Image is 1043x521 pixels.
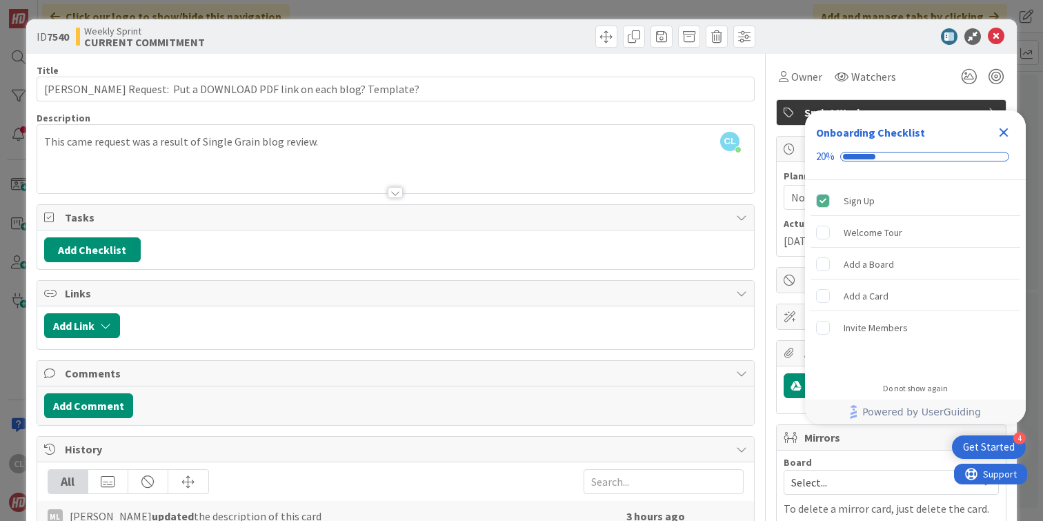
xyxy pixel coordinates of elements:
span: Support [29,2,63,19]
p: This came request was a result of Single Grain blog review. [44,134,747,150]
div: Welcome Tour [844,224,902,241]
b: 7540 [47,30,69,43]
div: 20% [816,150,835,163]
div: Onboarding Checklist [816,124,925,141]
div: Open Get Started checklist, remaining modules: 4 [952,435,1026,459]
label: Title [37,64,59,77]
span: Mirrors [804,429,981,446]
span: Select... [791,473,968,492]
div: Checklist items [805,180,1026,374]
div: 4 [1013,432,1026,444]
div: Close Checklist [993,121,1015,144]
input: type card name here... [37,77,755,101]
span: Links [65,285,729,302]
span: Watchers [851,68,896,85]
input: Search... [584,469,744,494]
span: [DATE] [784,233,817,249]
span: Weekly Sprint [84,26,205,37]
span: Description [37,112,90,124]
div: Invite Members is incomplete. [811,313,1020,343]
div: Checklist Container [805,110,1026,424]
span: Powered by UserGuiding [862,404,981,420]
button: Add Checklist [44,237,141,262]
span: Comments [65,365,729,382]
span: Board [784,458,812,467]
button: Add Comment [44,393,133,418]
span: Not Set [791,189,828,206]
a: Powered by UserGuiding [812,400,1019,424]
div: Do not show again [883,383,948,394]
div: Sign Up is complete. [811,186,1020,216]
div: Add a Card is incomplete. [811,281,1020,311]
div: Checklist progress: 20% [816,150,1015,163]
span: Planned Dates [784,169,999,184]
div: Invite Members [844,320,908,336]
div: Add a Board is incomplete. [811,249,1020,279]
span: Actual Dates [784,217,999,231]
span: CL [720,132,739,151]
span: Sprint Work [804,104,981,121]
div: Sign Up [844,193,875,209]
span: Tasks [65,209,729,226]
b: CURRENT COMMITMENT [84,37,205,48]
div: Welcome Tour is incomplete. [811,217,1020,248]
div: All [48,470,88,493]
div: Add a Card [844,288,888,304]
span: Owner [791,68,822,85]
div: Footer [805,400,1026,424]
span: History [65,441,729,458]
div: Get Started [963,440,1015,454]
button: Add Link [44,313,120,338]
div: Add a Board [844,256,894,273]
span: ID [37,28,69,45]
